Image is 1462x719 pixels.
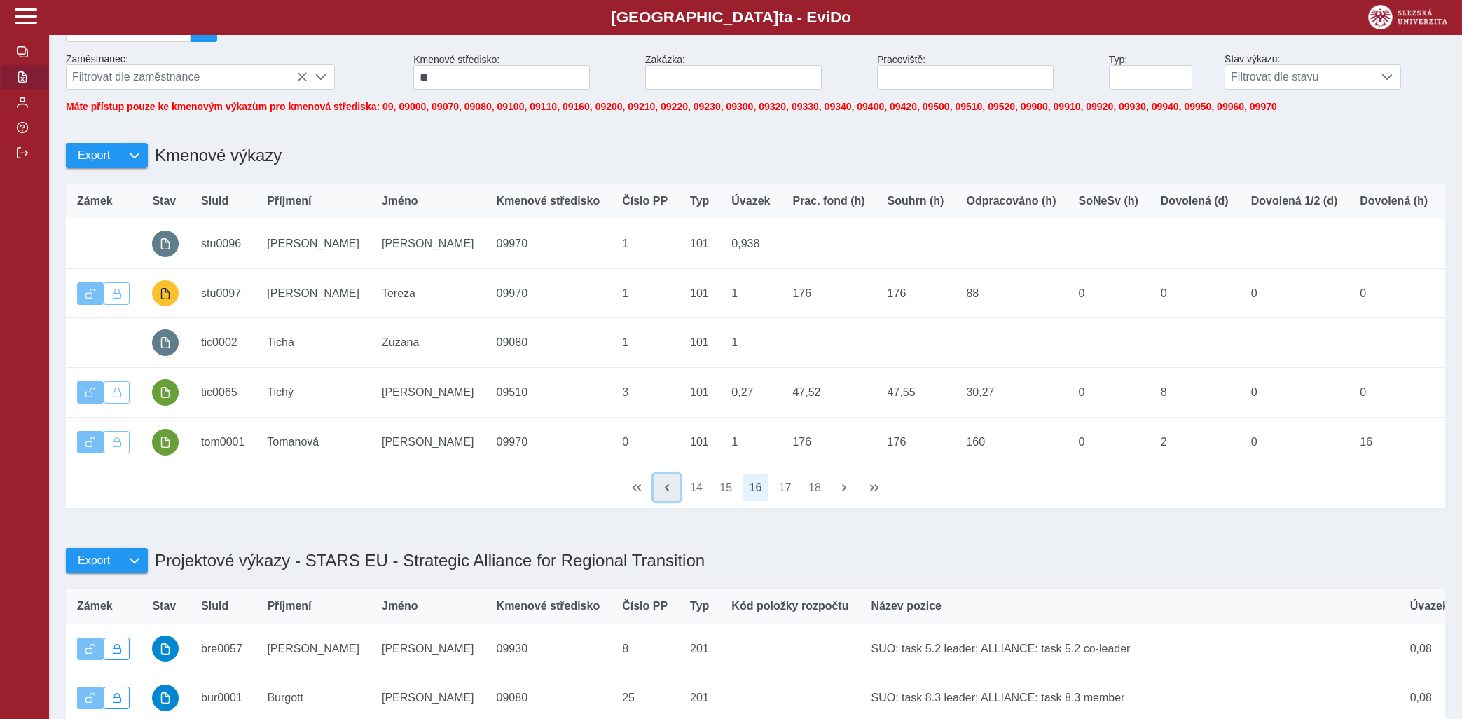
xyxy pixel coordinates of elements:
span: Stav [152,600,176,612]
td: 101 [679,219,720,269]
span: Prac. fond (h) [793,195,865,207]
span: Zámek [77,600,113,612]
span: Úvazek [1410,600,1449,612]
button: podepsáno [152,429,179,456]
button: Výkaz je odemčen. [77,638,104,660]
span: Filtrovat dle stavu [1225,65,1374,89]
td: 47,55 [876,368,956,418]
td: 101 [679,268,720,318]
span: Příjmení [267,195,311,207]
td: 101 [679,417,720,467]
td: 176 [876,417,956,467]
button: Uzamknout lze pouze výkaz, který je podepsán a schválen. [104,638,130,660]
td: 09970 [485,268,612,318]
span: Jméno [382,195,418,207]
td: 176 [782,417,876,467]
td: [PERSON_NAME] [256,219,371,269]
span: SluId [201,195,228,207]
span: Dovolená 1/2 (d) [1251,195,1338,207]
span: o [841,8,851,26]
span: Typ [690,600,709,612]
td: [PERSON_NAME] [371,624,485,673]
td: tom0001 [190,417,256,467]
div: Zaměstnanec: [60,48,408,95]
button: Uzamknout lze pouze výkaz, který je podepsán a schválen. [104,431,130,453]
td: 30,27 [955,368,1067,418]
td: SUO: task 5.2 leader; ALLIANCE: task 5.2 co-leader [860,624,1398,673]
button: 17 [772,474,799,501]
td: 1 [720,268,781,318]
td: 201 [679,624,720,673]
td: 09510 [485,368,612,418]
span: Úvazek [731,195,770,207]
button: Výkaz je odemčen. [77,431,104,453]
td: 0 [1150,268,1240,318]
button: probíhají úpravy [152,280,179,307]
td: tic0065 [190,368,256,418]
td: 1 [611,219,679,269]
span: Dovolená (h) [1360,195,1428,207]
td: Tichá [256,318,371,368]
td: 3 [611,368,679,418]
td: [PERSON_NAME] [371,219,485,269]
button: Uzamknout lze pouze výkaz, který je podepsán a schválen. [104,381,130,404]
td: bre0057 [190,624,256,673]
td: 0 [1068,417,1150,467]
td: 0 [1349,368,1439,418]
td: 101 [679,318,720,368]
span: Odpracováno (h) [966,195,1056,207]
td: 2 [1150,417,1240,467]
td: 101 [679,368,720,418]
td: 0 [1240,368,1349,418]
span: Typ [690,195,709,207]
td: 0 [1068,368,1150,418]
td: 0 [1349,268,1439,318]
h1: Projektové výkazy - STARS EU - Strategic Alliance for Regional Transition [148,544,705,577]
td: [PERSON_NAME] [256,624,371,673]
td: 0 [1068,268,1150,318]
span: Kmenové středisko [497,600,600,612]
td: [PERSON_NAME] [371,368,485,418]
td: 1 [611,268,679,318]
span: t [778,8,783,26]
span: Zámek [77,195,113,207]
td: [PERSON_NAME] [371,417,485,467]
td: 8 [611,624,679,673]
span: Číslo PP [622,195,668,207]
td: 0,27 [720,368,781,418]
h1: Kmenové výkazy [148,139,282,172]
td: tic0002 [190,318,256,368]
span: SoNeSv (h) [1079,195,1138,207]
span: Kód položky rozpočtu [731,600,848,612]
span: Jméno [382,600,418,612]
td: 0,08 [1399,624,1460,673]
td: 0 [1240,417,1349,467]
button: 18 [801,474,828,501]
button: Uzamknout lze pouze výkaz, který je podepsán a schválen. [104,282,130,305]
b: [GEOGRAPHIC_DATA] a - Evi [42,8,1420,27]
td: 09930 [485,624,612,673]
span: Export [78,554,110,567]
span: Dovolená (d) [1161,195,1229,207]
div: Kmenové středisko: [408,48,640,95]
span: Kmenové středisko [497,195,600,207]
span: Číslo PP [622,600,668,612]
td: 0,938 [720,219,781,269]
td: stu0096 [190,219,256,269]
span: Export [78,149,110,162]
td: stu0097 [190,268,256,318]
span: SluId [201,600,228,612]
div: Stav výkazu: [1219,48,1451,95]
img: logo_web_su.png [1368,5,1447,29]
td: 09970 [485,417,612,467]
div: Pracoviště: [871,48,1103,95]
button: Export [66,143,121,168]
td: 8 [1150,368,1240,418]
td: Tomanová [256,417,371,467]
span: Název pozice [871,600,941,612]
button: 16 [743,474,769,501]
td: Tichý [256,368,371,418]
td: 1 [720,318,781,368]
td: 0 [1240,268,1349,318]
button: Výkaz je odemčen. [77,381,104,404]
